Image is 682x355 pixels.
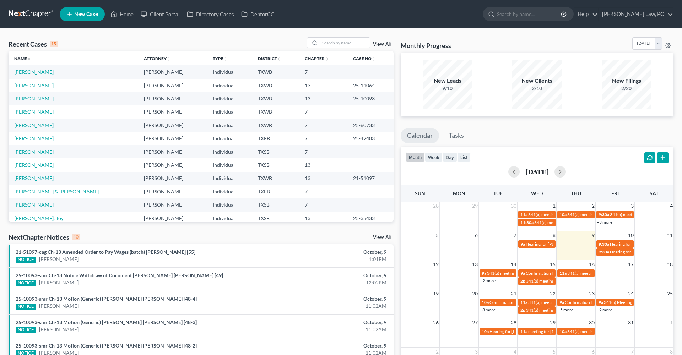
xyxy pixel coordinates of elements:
td: Individual [207,65,252,78]
span: 4 [669,202,673,210]
i: unfold_more [277,57,281,61]
h3: Monthly Progress [401,41,451,50]
td: Individual [207,198,252,212]
a: Chapterunfold_more [305,56,329,61]
span: 15 [549,260,556,269]
a: [PERSON_NAME] [14,109,54,115]
a: [PERSON_NAME] [14,162,54,168]
a: 25-10093-smr Ch-13 Motion (Generic) [PERSON_NAME] [PERSON_NAME] [48-4] [16,296,197,302]
a: 25-10093-smr Ch-13 Motion (Generic) [PERSON_NAME] [PERSON_NAME] [48-3] [16,319,197,325]
a: [PERSON_NAME] [14,69,54,75]
td: TXWB [252,92,299,105]
i: unfold_more [372,57,376,61]
a: [PERSON_NAME] [14,135,54,141]
span: 10a [559,329,567,334]
td: [PERSON_NAME] [138,132,207,145]
td: TXSB [252,212,299,225]
a: [PERSON_NAME] [39,256,79,263]
span: 341(a) meeting for [PERSON_NAME] [567,329,636,334]
span: 341(a) meeting for [PERSON_NAME] & [PERSON_NAME] [526,278,632,284]
span: Confirmation Hearing for [PERSON_NAME] [526,271,607,276]
span: 18 [666,260,673,269]
td: TXWB [252,119,299,132]
span: 25 [666,289,673,298]
span: 27 [471,318,478,327]
span: 20 [471,289,478,298]
span: 341(a) meeting for [PERSON_NAME] [487,271,556,276]
div: 10 [72,234,80,240]
span: 9a [520,271,525,276]
td: Individual [207,145,252,158]
span: 3 [630,202,634,210]
span: 22 [549,289,556,298]
td: TXSB [252,145,299,158]
span: 19 [432,289,439,298]
span: 9a [482,271,486,276]
i: unfold_more [27,57,31,61]
a: Case Nounfold_more [353,56,376,61]
span: Hearing for [PERSON_NAME] [610,241,665,247]
div: 11:02AM [267,302,386,310]
td: 13 [299,158,347,171]
div: NextChapter Notices [9,233,80,241]
a: [PERSON_NAME] & [PERSON_NAME] [14,189,99,195]
a: Calendar [401,128,439,143]
span: 5 [435,231,439,240]
div: NOTICE [16,304,36,310]
td: 7 [299,105,347,119]
span: 17 [627,260,634,269]
span: 1 [552,202,556,210]
span: 16 [588,260,595,269]
span: 6 [474,231,478,240]
td: TXWB [252,65,299,78]
td: Individual [207,132,252,145]
a: [PERSON_NAME] [39,326,79,333]
span: 2p [520,278,525,284]
a: Directory Cases [183,8,238,21]
span: 26 [432,318,439,327]
div: October, 9 [267,319,386,326]
span: 21 [510,289,517,298]
td: TXEB [252,132,299,145]
td: TXWB [252,79,299,92]
span: 14 [510,260,517,269]
div: 1:01PM [267,256,386,263]
td: Individual [207,158,252,171]
a: [PERSON_NAME] [14,175,54,181]
a: [PERSON_NAME] [14,122,54,128]
input: Search by name... [320,38,370,48]
div: October, 9 [267,295,386,302]
a: +2 more [597,307,612,312]
a: Help [574,8,598,21]
td: 21-51097 [347,172,394,185]
span: 11 [666,231,673,240]
td: TXSB [252,158,299,171]
div: 2/10 [512,85,562,92]
td: Individual [207,185,252,198]
a: Typeunfold_more [213,56,228,61]
span: 11a [520,212,527,217]
a: +3 more [480,307,496,312]
div: 12:02PM [267,279,386,286]
td: Individual [207,79,252,92]
td: Individual [207,212,252,225]
td: Individual [207,172,252,185]
td: [PERSON_NAME] [138,158,207,171]
a: 25-10093-smr Ch-13 Notice Withdraw of Document [PERSON_NAME] [PERSON_NAME] [49] [16,272,223,278]
span: Fri [611,190,619,196]
a: [PERSON_NAME] [14,95,54,102]
span: 9a [599,300,603,305]
div: NOTICE [16,257,36,263]
span: Hearing for [PERSON_NAME] [610,249,665,255]
span: Sat [650,190,659,196]
span: 11a [559,271,567,276]
td: Individual [207,92,252,105]
span: 1 [669,318,673,327]
a: [PERSON_NAME] [14,82,54,88]
div: 11:02AM [267,326,386,333]
td: 13 [299,172,347,185]
td: 25-60733 [347,119,394,132]
span: Hearing for [PERSON_NAME] & [PERSON_NAME] [489,329,583,334]
td: 25-35433 [347,212,394,225]
td: TXWB [252,105,299,119]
